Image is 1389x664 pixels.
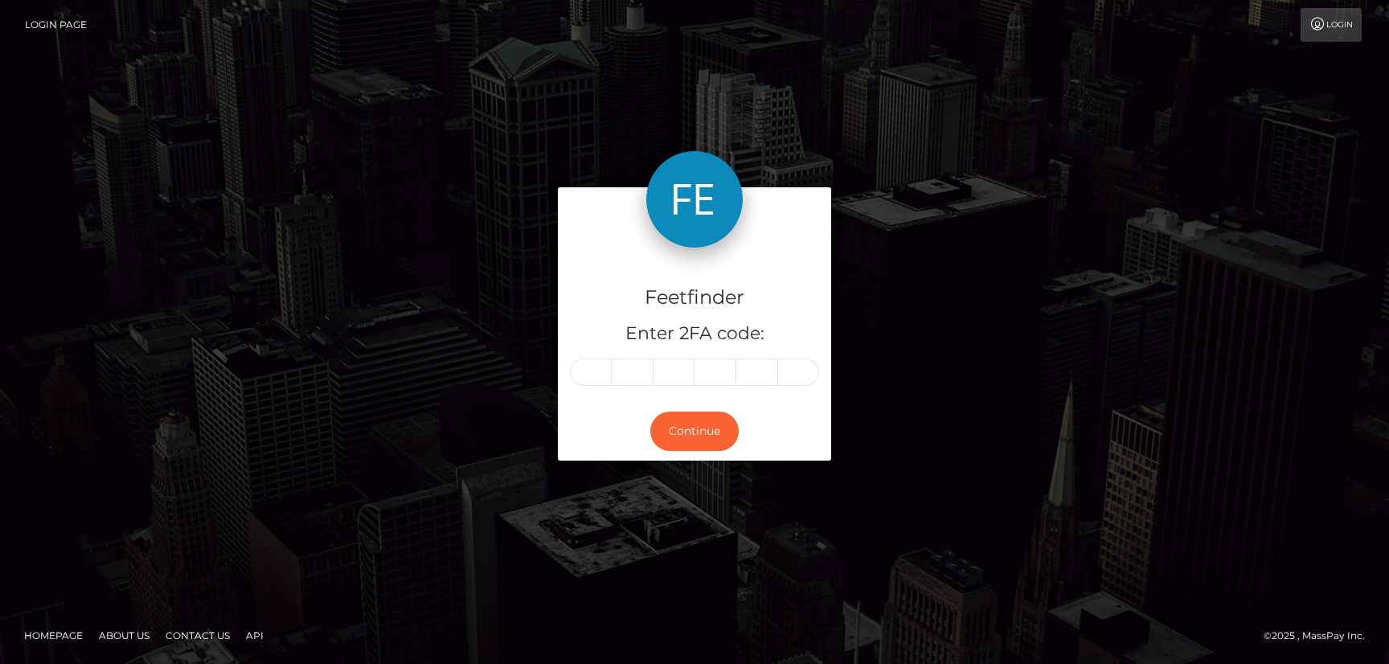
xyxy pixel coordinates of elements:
[570,284,819,312] h4: Feetfinder
[25,8,87,42] a: Login Page
[92,623,156,648] a: About Us
[159,623,236,648] a: Contact Us
[1264,627,1377,645] div: © 2025 , MassPay Inc.
[646,151,743,248] img: Feetfinder
[650,412,739,451] button: Continue
[1301,8,1362,42] a: Login
[18,623,89,648] a: Homepage
[570,322,819,346] h5: Enter 2FA code:
[240,623,270,648] a: API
